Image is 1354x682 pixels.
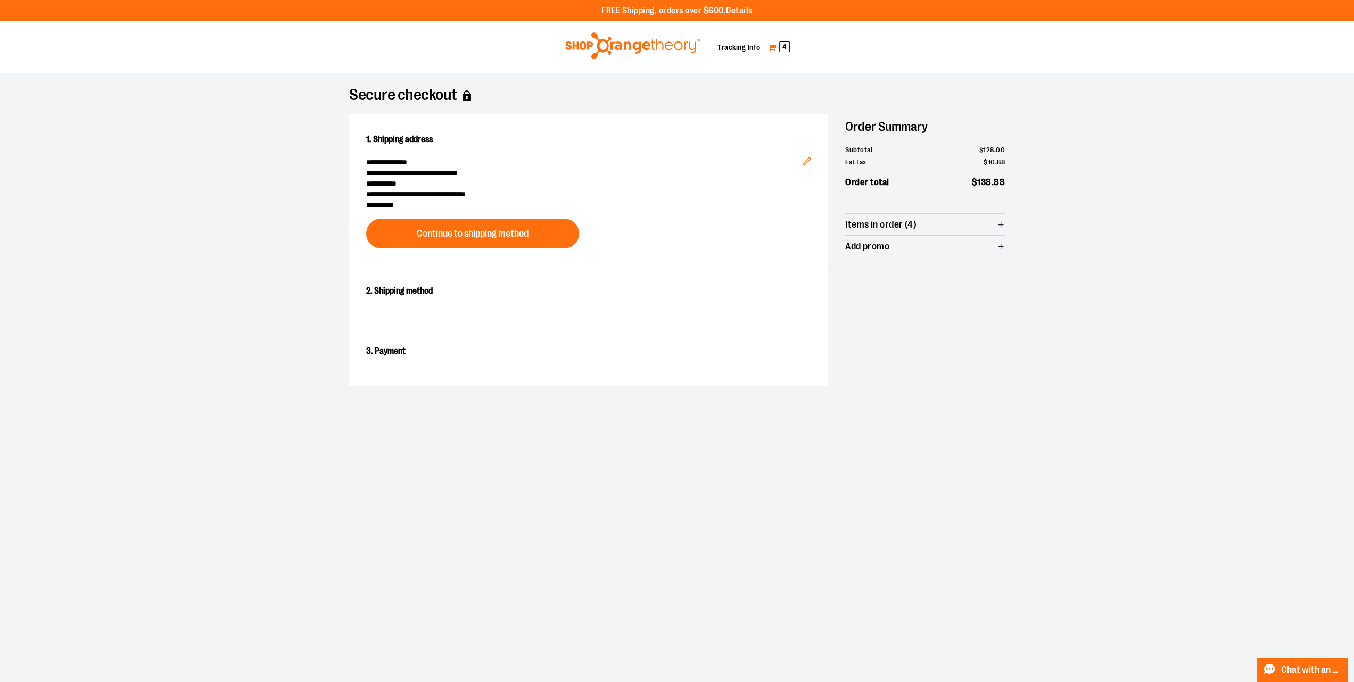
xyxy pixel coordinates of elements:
span: Order total [845,176,889,189]
span: $ [984,158,988,166]
a: Tracking Info [717,43,761,52]
span: Continue to shipping method [417,229,529,239]
h1: Secure checkout [349,90,1005,101]
span: Est Tax [845,157,866,168]
span: 4 [779,41,790,52]
h2: Order Summary [845,114,1005,139]
button: Edit [794,140,820,177]
p: FREE Shipping, orders over $600. [601,5,753,17]
span: Subtotal [845,145,872,155]
span: Add promo [845,242,889,252]
span: . [992,177,994,187]
img: Shop Orangetheory [564,32,701,59]
span: . [994,146,996,154]
button: Continue to shipping method [366,219,579,248]
button: Chat with an Expert [1257,658,1348,682]
h2: 2. Shipping method [366,282,811,300]
span: 128 [983,146,994,154]
span: 88 [994,177,1005,187]
button: Add promo [845,236,1005,257]
span: . [995,158,997,166]
h2: 3. Payment [366,343,811,360]
span: 88 [997,158,1005,166]
span: $ [979,146,984,154]
a: Details [726,6,753,15]
span: 138 [977,177,992,187]
h2: 1. Shipping address [366,131,811,148]
button: Items in order (4) [845,214,1005,235]
span: Items in order (4) [845,220,917,230]
span: Chat with an Expert [1281,665,1341,675]
span: $ [972,177,978,187]
span: 00 [996,146,1005,154]
span: 10 [988,158,995,166]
